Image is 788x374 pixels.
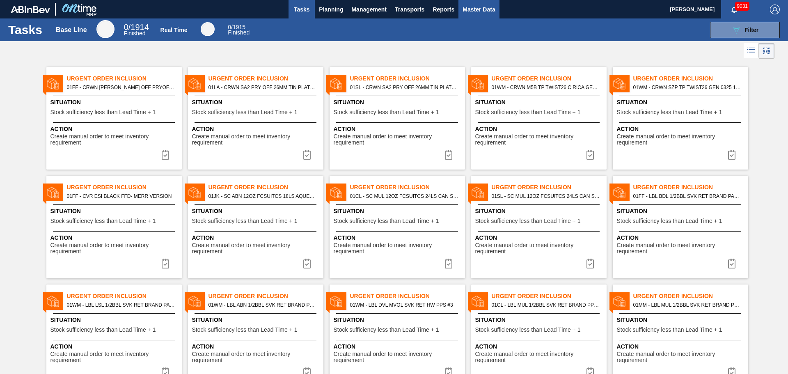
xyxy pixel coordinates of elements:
span: Situation [617,316,746,324]
span: Stock sufficiency less than Lead Time + 1 [192,327,298,333]
span: Stock sufficiency less than Lead Time + 1 [617,109,722,115]
span: / 1914 [124,23,149,32]
div: Complete task: 6944177 [439,147,458,163]
span: Situation [334,316,463,324]
span: Planning [319,5,343,14]
div: Complete task: 6944180 [156,255,175,272]
img: TNhmsLtSVTkK8tSr43FrP2fwEKptu5GPRR3wAAAABJRU5ErkJggg== [11,6,50,13]
img: status [613,186,625,199]
span: Management [351,5,387,14]
span: Urgent Order Inclusion [67,292,182,301]
span: Situation [50,98,180,107]
span: Urgent Order Inclusion [208,74,323,83]
span: Create manual order to meet inventory requirement [475,133,605,146]
img: status [330,295,342,307]
span: Action [475,342,605,351]
img: status [188,295,201,307]
span: Action [192,342,321,351]
span: Create manual order to meet inventory requirement [192,133,321,146]
img: icon-task complete [585,150,595,160]
div: List Vision [744,43,759,59]
div: Real Time [160,27,188,33]
span: Finished [228,29,250,36]
span: Create manual order to meet inventory requirement [50,242,180,255]
span: 01JK - SC ABN 12OZ FCSUITCS 18LS AQUEOUS COATING [208,192,317,201]
span: 01WM - CRWN M5B TP TWIST26 C.RICA GEN 0823 TWST [492,83,600,92]
span: Stock sufficiency less than Lead Time + 1 [334,109,439,115]
img: status [472,186,484,199]
span: Stock sufficiency less than Lead Time + 1 [475,109,581,115]
span: Stock sufficiency less than Lead Time + 1 [192,109,298,115]
span: Situation [617,207,746,216]
div: Complete task: 6944183 [580,255,600,272]
span: 0 [124,23,128,32]
img: icon-task complete [585,259,595,268]
span: Create manual order to meet inventory requirement [50,133,180,146]
span: 01CL - SC MUL 12OZ FCSUITCS 24LS CAN SLEEK SUMMER PROMO [350,192,458,201]
img: icon-task complete [302,150,312,160]
span: Action [475,125,605,133]
button: icon-task complete [156,255,175,272]
div: Complete task: 6944178 [580,147,600,163]
span: Action [50,342,180,351]
div: Complete task: 6944182 [439,255,458,272]
div: Base Line [124,24,149,36]
button: icon-task complete [439,255,458,272]
div: Card Vision [759,43,774,59]
img: status [188,186,201,199]
span: Stock sufficiency less than Lead Time + 1 [475,327,581,333]
img: status [330,78,342,90]
span: Stock sufficiency less than Lead Time + 1 [475,218,581,224]
span: Action [192,125,321,133]
span: Urgent Order Inclusion [208,183,323,192]
h1: Tasks [8,25,44,34]
span: Action [334,125,463,133]
img: status [613,78,625,90]
span: Action [50,125,180,133]
span: Tasks [293,5,311,14]
img: icon-task complete [727,150,737,160]
button: Filter [710,22,780,38]
span: Stock sufficiency less than Lead Time + 1 [50,218,156,224]
img: status [613,295,625,307]
img: status [47,78,59,90]
span: Reports [433,5,454,14]
div: Complete task: 6944179 [722,147,742,163]
span: Situation [192,207,321,216]
button: icon-task complete [439,147,458,163]
img: Logout [770,5,780,14]
span: Stock sufficiency less than Lead Time + 1 [334,218,439,224]
span: Situation [50,207,180,216]
span: 01FF - CVR ESI BLACK FFD- MERR VERSION [67,192,175,201]
span: Action [192,234,321,242]
div: Real Time [201,22,215,36]
span: Stock sufficiency less than Lead Time + 1 [617,327,722,333]
button: icon-task complete [580,255,600,272]
span: Create manual order to meet inventory requirement [334,351,463,364]
span: Create manual order to meet inventory requirement [334,242,463,255]
div: Base Line [96,20,115,38]
img: status [330,186,342,199]
span: 01CL - LBL MUL 1/2BBL SVK RET BRAND PPS #3 [492,301,600,310]
span: Create manual order to meet inventory requirement [475,351,605,364]
span: Situation [475,207,605,216]
img: status [472,295,484,307]
span: Create manual order to meet inventory requirement [617,351,746,364]
div: Complete task: 6944176 [297,147,317,163]
span: Stock sufficiency less than Lead Time + 1 [334,327,439,333]
span: Urgent Order Inclusion [492,292,607,301]
span: Urgent Order Inclusion [633,74,748,83]
span: 01FF - CRWN ELY PRY OFF PRYOFF ELYSIAN GENERIC SILVER 26MM [67,83,175,92]
button: icon-task complete [156,147,175,163]
span: Situation [192,98,321,107]
span: Situation [334,207,463,216]
span: Action [334,234,463,242]
span: Action [617,342,746,351]
span: Create manual order to meet inventory requirement [617,133,746,146]
span: Create manual order to meet inventory requirement [192,242,321,255]
img: icon-task complete [302,259,312,268]
img: icon-task complete [160,259,170,268]
span: Urgent Order Inclusion [67,183,182,192]
span: Urgent Order Inclusion [208,292,323,301]
div: Complete task: 6944181 [297,255,317,272]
